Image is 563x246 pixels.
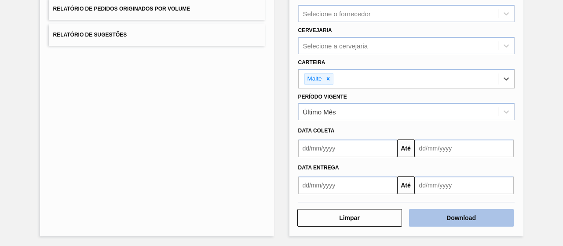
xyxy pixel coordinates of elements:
div: Selecione a cervejaria [303,42,368,49]
button: Limpar [297,209,402,227]
input: dd/mm/yyyy [298,140,397,157]
div: Malte [305,73,323,84]
label: Cervejaria [298,27,332,33]
button: Até [397,176,415,194]
label: Carteira [298,59,325,66]
span: Data coleta [298,128,335,134]
div: Último Mês [303,108,336,116]
label: Período Vigente [298,94,347,100]
button: Relatório de Sugestões [49,24,265,46]
span: Relatório de Sugestões [53,32,127,38]
input: dd/mm/yyyy [415,176,514,194]
div: Selecione o fornecedor [303,10,371,18]
span: Data entrega [298,165,339,171]
input: dd/mm/yyyy [298,176,397,194]
span: Relatório de Pedidos Originados por Volume [53,6,190,12]
button: Download [409,209,514,227]
button: Até [397,140,415,157]
input: dd/mm/yyyy [415,140,514,157]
